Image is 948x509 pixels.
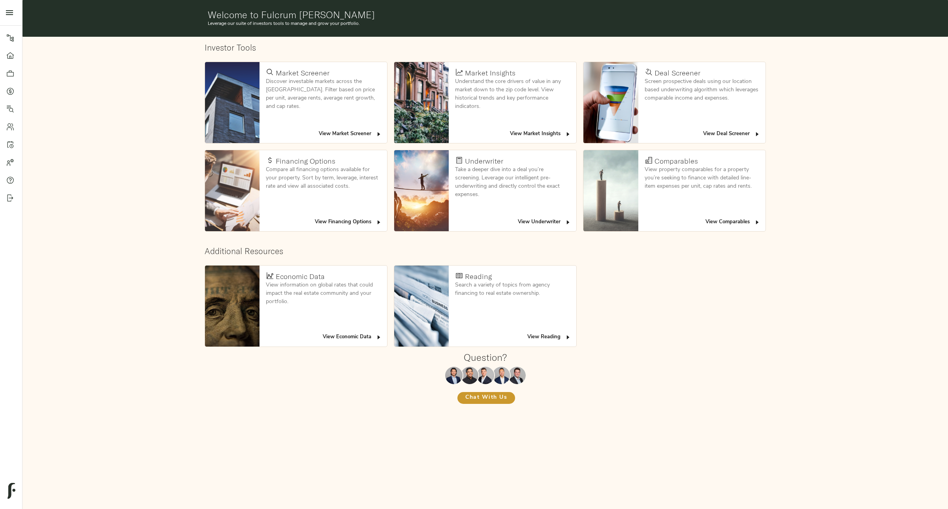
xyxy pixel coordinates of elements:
[205,246,766,256] h2: Additional Resources
[645,166,760,190] p: View property comparables for a property you’re seeking to finance with detailed line-item expens...
[315,218,382,227] span: View Financing Options
[508,367,526,384] img: Justin Stamp
[394,150,449,231] img: Underwriter
[655,157,698,166] h4: Comparables
[205,62,260,143] img: Market Screener
[703,130,760,139] span: View Deal Screener
[276,69,329,77] h4: Market Screener
[313,216,384,228] button: View Financing Options
[266,77,381,111] p: Discover investable markets across the [GEOGRAPHIC_DATA]. Filter based on price per unit, average...
[321,331,384,343] button: View Economic Data
[465,393,507,403] span: Chat With Us
[493,367,510,384] img: Richard Le
[465,157,503,166] h4: Underwriter
[518,218,571,227] span: View Underwriter
[319,130,382,139] span: View Market Screener
[394,266,449,347] img: Reading
[208,9,763,20] h1: Welcome to Fulcrum [PERSON_NAME]
[457,392,515,404] button: Chat With Us
[583,62,638,143] img: Deal Screener
[205,266,260,347] img: Economic Data
[317,128,384,140] button: View Market Screener
[645,77,760,102] p: Screen prospective deals using our location based underwriting algorithm which leverages comparab...
[508,128,573,140] button: View Market Insights
[516,216,573,228] button: View Underwriter
[266,281,381,306] p: View information on global rates that could impact the real estate community and your portfolio.
[445,367,463,384] img: Maxwell Wu
[323,333,382,342] span: View Economic Data
[583,150,638,231] img: Comparables
[510,130,571,139] span: View Market Insights
[464,352,507,363] h1: Question?
[703,216,762,228] button: View Comparables
[455,281,570,298] p: Search a variety of topics from agency financing to real estate ownership.
[276,157,335,166] h4: Financing Options
[461,367,478,384] img: Kenneth Mendonça
[701,128,762,140] button: View Deal Screener
[527,333,571,342] span: View Reading
[477,367,494,384] img: Zach Frizzera
[276,272,325,281] h4: Economic Data
[266,166,381,190] p: Compare all financing options available for your property. Sort by term, leverage, interest rate ...
[465,272,492,281] h4: Reading
[455,166,570,199] p: Take a deeper dive into a deal you’re screening. Leverage our intelligent pre-underwriting and di...
[655,69,700,77] h4: Deal Screener
[455,77,570,111] p: Understand the core drivers of value in any market down to the zip code level. View historical tr...
[208,20,763,27] p: Leverage our suite of investors tools to manage and grow your portfolio.
[465,69,515,77] h4: Market Insights
[205,150,260,231] img: Financing Options
[705,218,760,227] span: View Comparables
[205,43,766,53] h2: Investor Tools
[525,331,573,343] button: View Reading
[394,62,449,143] img: Market Insights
